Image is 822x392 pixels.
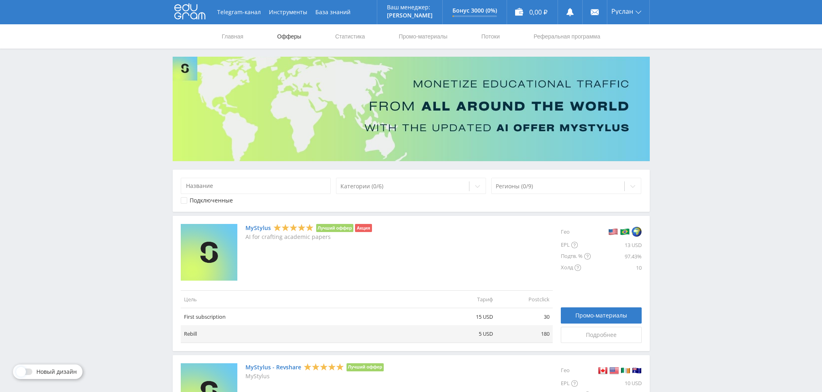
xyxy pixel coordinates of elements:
[440,325,496,343] td: 5 USD
[190,197,233,204] div: Подключенные
[273,224,314,232] div: 5 Stars
[347,363,384,371] li: Лучший оффер
[452,7,497,14] p: Бонус 3000 (0%)
[181,290,440,308] td: Цель
[221,24,244,49] a: Главная
[181,325,440,343] td: Rebill
[533,24,601,49] a: Реферальная программа
[480,24,501,49] a: Потоки
[245,364,301,371] a: MyStylus - Revshare
[181,224,237,281] img: MyStylus
[245,373,384,379] p: MyStylus
[36,369,77,375] span: Новый дизайн
[440,290,496,308] td: Тариф
[561,363,591,378] div: Гео
[496,290,553,308] td: Postclick
[575,312,627,319] span: Промо-материалы
[334,24,366,49] a: Статистика
[591,378,642,389] div: 10 USD
[591,239,642,251] div: 13 USD
[496,308,553,326] td: 30
[561,327,642,343] a: Подробнее
[181,308,440,326] td: First subscription
[398,24,448,49] a: Промо-материалы
[561,378,591,389] div: EPL
[440,308,496,326] td: 15 USD
[181,178,331,194] input: Название
[245,225,271,231] a: MyStylus
[591,251,642,262] div: 97.43%
[387,4,433,11] p: Ваш менеджер:
[277,24,302,49] a: Офферы
[173,57,650,161] img: Banner
[304,362,344,371] div: 5 Stars
[355,224,372,232] li: Акция
[611,8,633,15] span: Руслан
[591,262,642,273] div: 10
[561,262,591,273] div: Холд
[316,224,354,232] li: Лучший оффер
[496,325,553,343] td: 180
[561,239,591,251] div: EPL
[387,12,433,19] p: [PERSON_NAME]
[561,307,642,324] a: Промо-материалы
[245,234,372,240] p: AI for crafting academic papers
[561,251,591,262] div: Подтв. %
[561,224,591,239] div: Гео
[586,332,617,338] span: Подробнее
